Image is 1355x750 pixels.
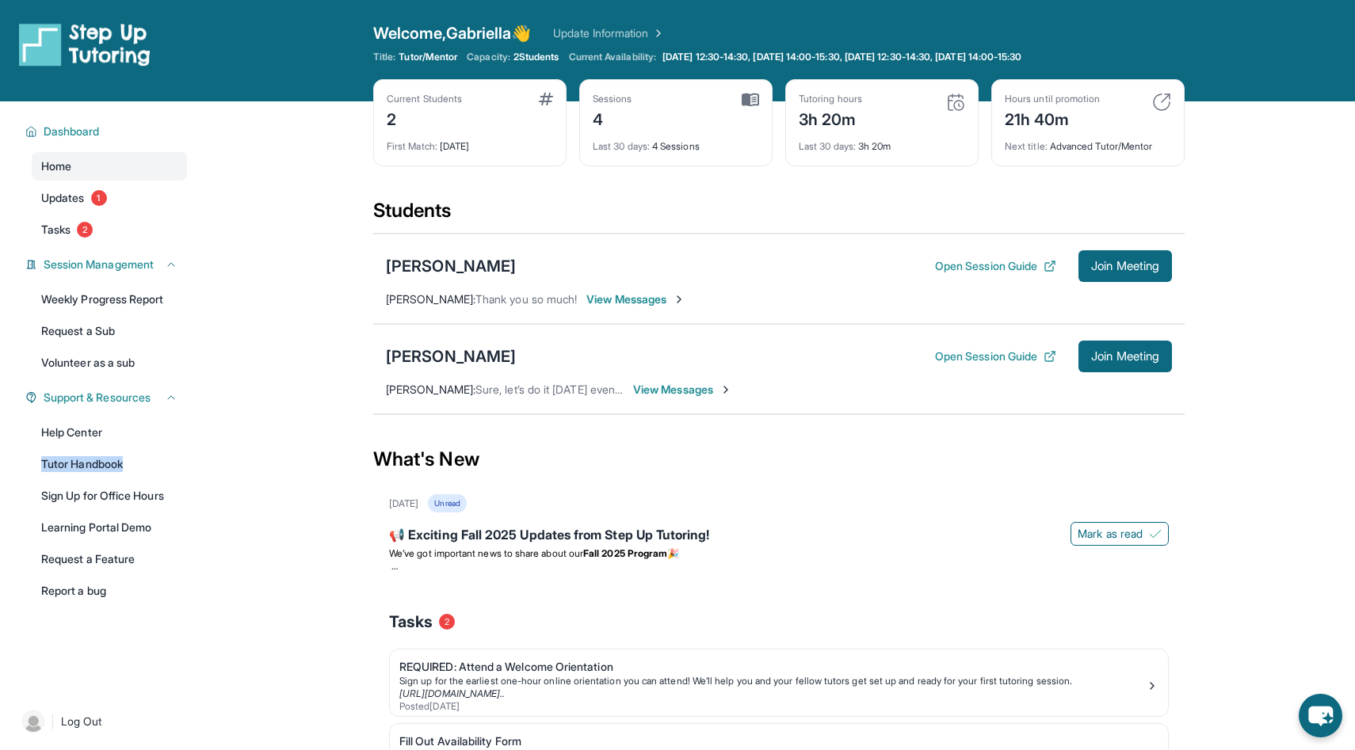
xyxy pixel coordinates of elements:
span: Last 30 days : [799,140,856,152]
span: Log Out [61,714,102,729]
span: We’ve got important news to share about our [389,547,583,559]
span: 2 Students [513,51,559,63]
a: |Log Out [16,704,187,739]
button: chat-button [1299,694,1342,737]
a: Home [32,152,187,181]
span: Capacity: [467,51,510,63]
div: 4 Sessions [593,131,759,153]
a: Weekly Progress Report [32,285,187,314]
img: Mark as read [1149,527,1162,540]
img: card [539,93,553,105]
button: Support & Resources [37,390,177,405]
span: Mark as read [1078,526,1143,542]
button: Open Session Guide [935,348,1056,364]
a: Update Information [553,25,664,41]
img: Chevron Right [649,25,665,41]
a: Request a Feature [32,545,187,573]
div: [DATE] [389,497,418,510]
div: Posted [DATE] [399,700,1146,713]
span: Home [41,158,71,174]
span: Tasks [41,222,71,238]
img: card [1152,93,1171,112]
span: 1 [91,190,107,206]
span: Session Management [44,257,154,272]
span: Next title : [1005,140,1048,152]
button: Mark as read [1071,522,1169,546]
div: 21h 40m [1005,105,1100,131]
span: Tutor/Mentor [399,51,457,63]
div: Students [373,198,1185,233]
a: Report a bug [32,577,187,605]
span: First Match : [387,140,437,152]
div: 3h 20m [799,105,862,131]
a: Tutor Handbook [32,450,187,478]
a: Volunteer as a sub [32,348,187,377]
span: Dashboard [44,124,100,139]
button: Dashboard [37,124,177,139]
div: Current Students [387,93,462,105]
span: Updates [41,190,85,206]
a: Request a Sub [32,317,187,345]
span: View Messages [633,382,732,398]
button: Session Management [37,257,177,272]
a: Tasks2 [32,215,187,244]
span: Current Availability: [569,51,656,63]
span: View Messages [586,291,685,307]
img: logo [19,22,151,67]
div: Unread [428,494,466,512]
span: 2 [77,222,93,238]
span: [DATE] 12:30-14:30, [DATE] 14:00-15:30, [DATE] 12:30-14:30, [DATE] 14:00-15:30 [662,51,1021,63]
span: Title: [373,51,395,63]
div: Hours until promotion [1005,93,1100,105]
span: Welcome, Gabriella 👋 [373,22,531,44]
span: 🎉 [667,547,679,559]
img: card [742,93,759,107]
div: 2 [387,105,462,131]
span: Join Meeting [1091,352,1159,361]
div: Sessions [593,93,632,105]
span: Join Meeting [1091,261,1159,271]
div: Sign up for the earliest one-hour online orientation you can attend! We’ll help you and your fell... [399,675,1146,687]
span: Thank you so much! [475,292,577,306]
img: Chevron-Right [673,293,685,306]
div: [DATE] [387,131,553,153]
a: Sign Up for Office Hours [32,482,187,510]
span: Last 30 days : [593,140,650,152]
div: 📢 Exciting Fall 2025 Updates from Step Up Tutoring! [389,525,1169,547]
span: | [51,712,55,731]
button: Open Session Guide [935,258,1056,274]
a: Help Center [32,418,187,447]
span: Tasks [389,611,433,633]
img: Chevron-Right [719,383,732,396]
span: Support & Resources [44,390,151,405]
span: [PERSON_NAME] : [386,292,475,306]
img: user-img [22,710,44,733]
div: REQUIRED: Attend a Welcome Orientation [399,659,1146,675]
div: Advanced Tutor/Mentor [1005,131,1171,153]
button: Join Meeting [1078,341,1172,372]
div: Tutoring hours [799,93,862,105]
div: [PERSON_NAME] [386,255,516,277]
div: 3h 20m [799,131,965,153]
div: 4 [593,105,632,131]
div: [PERSON_NAME] [386,345,516,367]
div: Fill Out Availability Form [399,733,1146,749]
div: What's New [373,424,1185,494]
a: [DATE] 12:30-14:30, [DATE] 14:00-15:30, [DATE] 12:30-14:30, [DATE] 14:00-15:30 [659,51,1025,63]
a: [URL][DOMAIN_NAME].. [399,687,505,699]
img: card [946,93,965,112]
span: Sure, let’s do it [DATE] evening [475,383,630,396]
strong: Fall 2025 Program [583,547,667,559]
a: Learning Portal Demo [32,513,187,542]
a: Updates1 [32,184,187,212]
button: Join Meeting [1078,250,1172,282]
span: 2 [439,614,455,630]
span: [PERSON_NAME] : [386,383,475,396]
a: REQUIRED: Attend a Welcome OrientationSign up for the earliest one-hour online orientation you ca... [390,649,1168,716]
